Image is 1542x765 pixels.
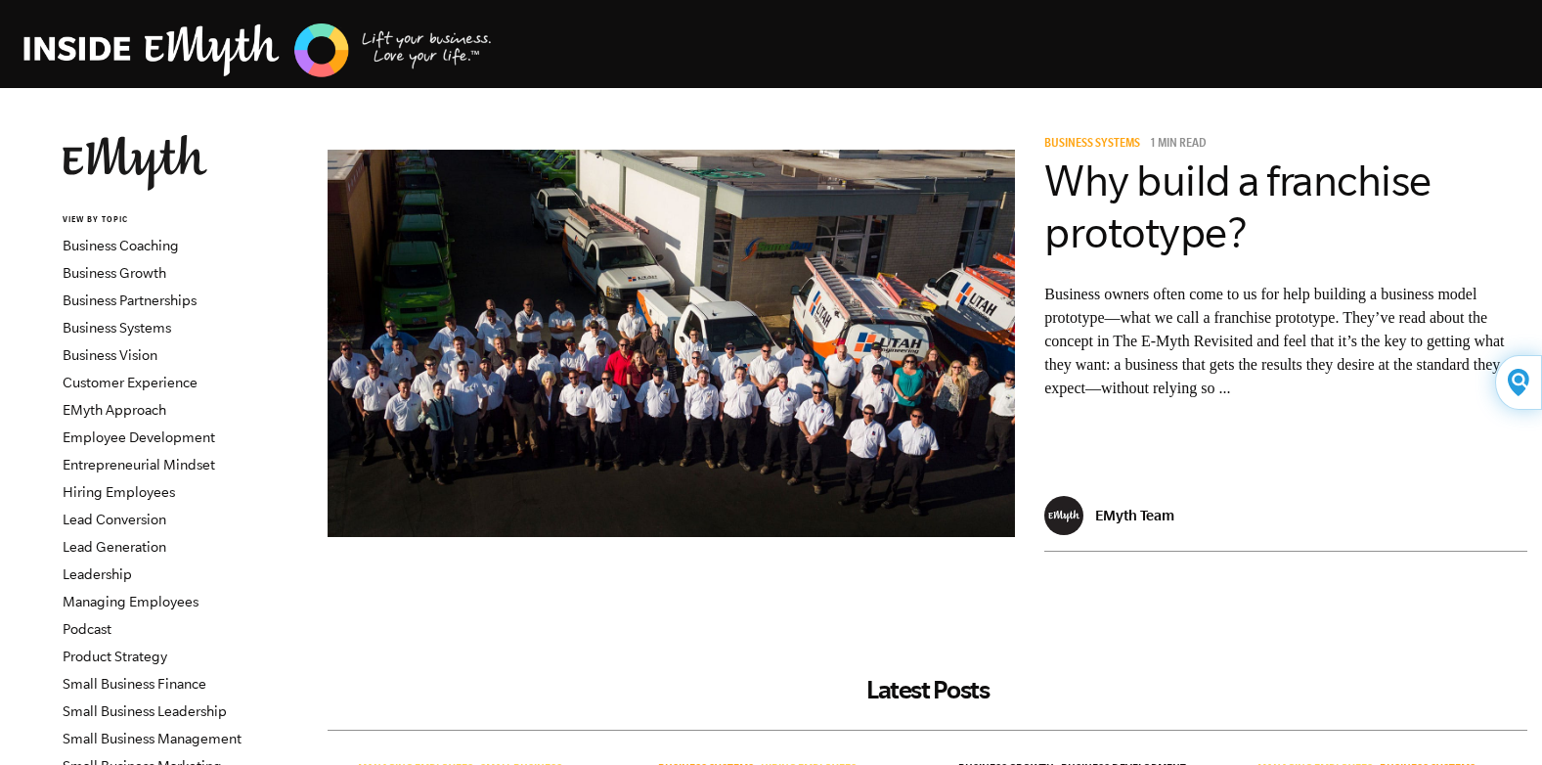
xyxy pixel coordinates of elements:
img: EMyth Team - EMyth [1044,496,1083,535]
a: Hiring Employees [63,484,175,500]
a: EMyth Approach [63,402,166,418]
a: Business Systems [1044,138,1147,152]
h6: VIEW BY TOPIC [63,214,298,227]
a: Product Strategy [63,649,167,664]
a: Podcast [63,621,111,637]
a: Business Systems [63,320,171,336]
a: Lead Conversion [63,512,166,527]
a: Entrepreneurial Mindset [63,457,215,472]
a: Small Business Management [63,731,242,746]
a: Business Vision [63,347,157,363]
img: EMyth [63,135,207,191]
p: 1 min read [1150,138,1207,152]
a: Why build a franchise prototype? [1044,157,1432,256]
a: Small Business Leadership [63,703,227,719]
img: business model prototype [328,150,1015,537]
h2: Latest Posts [328,675,1527,704]
iframe: Chat Widget [1444,671,1542,765]
a: Business Partnerships [63,292,197,308]
p: Business owners often come to us for help building a business model prototype—what we call a fran... [1044,283,1527,400]
a: Small Business Finance [63,676,206,692]
a: Business Growth [63,265,166,281]
a: Managing Employees [63,594,198,609]
a: Employee Development [63,429,215,445]
a: Customer Experience [63,375,198,390]
a: Leadership [63,566,132,582]
a: Lead Generation [63,539,166,555]
img: EMyth Business Coaching [23,21,493,80]
a: Business Coaching [63,238,179,253]
span: Business Systems [1044,138,1140,152]
p: EMyth Team [1095,507,1174,523]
